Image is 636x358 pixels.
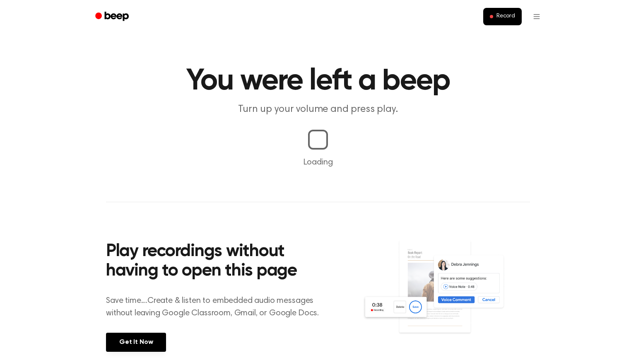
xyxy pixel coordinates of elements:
[527,7,547,27] button: Open menu
[10,156,626,169] p: Loading
[159,103,477,116] p: Turn up your volume and press play.
[362,239,530,351] img: Voice Comments on Docs and Recording Widget
[483,8,522,25] button: Record
[106,66,530,96] h1: You were left a beep
[106,295,329,319] p: Save time....Create & listen to embedded audio messages without leaving Google Classroom, Gmail, ...
[496,13,515,20] span: Record
[106,242,329,281] h2: Play recordings without having to open this page
[106,333,166,352] a: Get It Now
[89,9,136,25] a: Beep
